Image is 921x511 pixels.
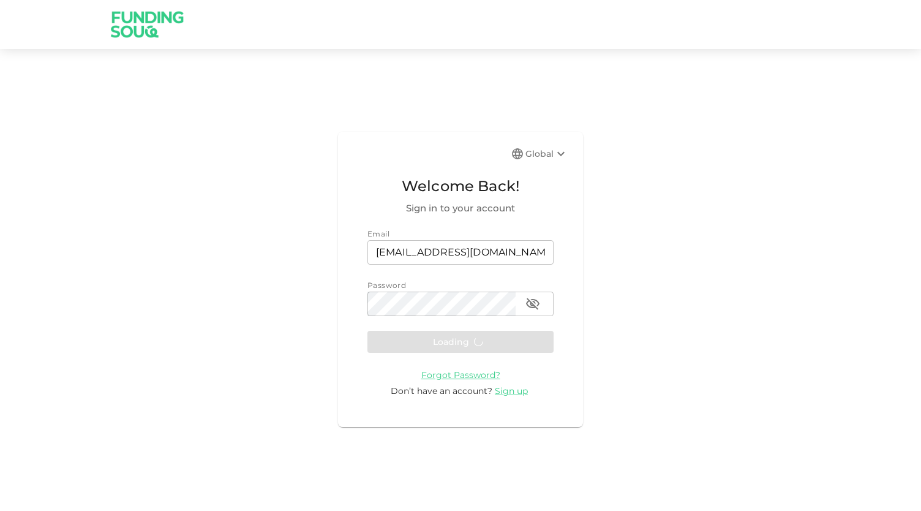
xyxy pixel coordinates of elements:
[367,281,406,290] span: Password
[367,292,516,316] input: password
[525,146,568,161] div: Global
[391,385,492,396] span: Don’t have an account?
[495,385,528,396] span: Sign up
[367,229,389,238] span: Email
[367,240,554,265] input: email
[367,201,554,216] span: Sign in to your account
[421,369,500,380] a: Forgot Password?
[367,175,554,198] span: Welcome Back!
